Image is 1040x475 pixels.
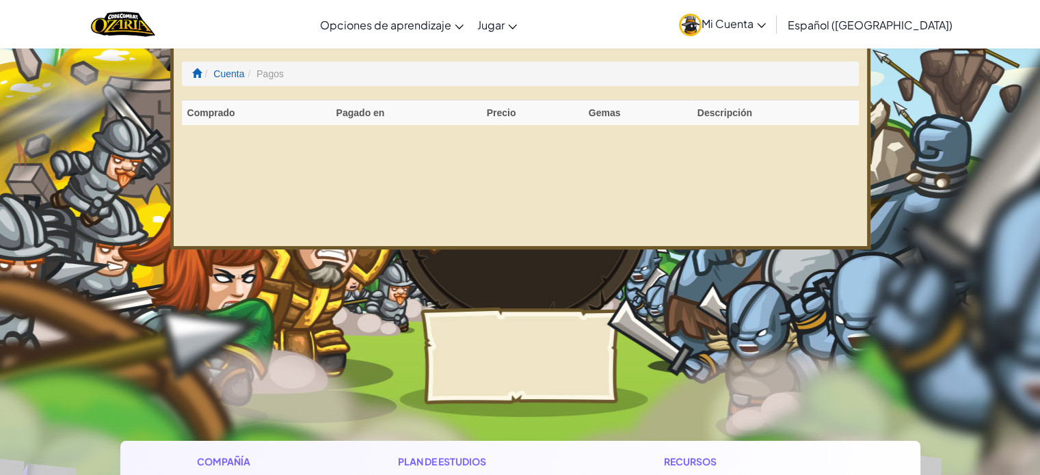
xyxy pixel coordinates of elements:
[679,14,702,36] img: avatar
[664,455,717,467] font: Recursos
[256,68,284,79] font: Pagos
[697,107,752,118] font: Descripción
[788,18,952,32] font: Español ([GEOGRAPHIC_DATA])
[91,10,155,38] img: Hogar
[197,455,250,467] font: Compañía
[320,18,451,32] font: Opciones de aprendizaje
[398,455,486,467] font: Plan de estudios
[487,107,516,118] font: Precio
[91,10,155,38] a: Logotipo de Ozaria de CodeCombat
[187,107,235,118] font: Comprado
[213,68,244,79] a: Cuenta
[702,16,754,31] font: Mi Cuenta
[781,6,959,43] a: Español ([GEOGRAPHIC_DATA])
[313,6,470,43] a: Opciones de aprendizaje
[470,6,524,43] a: Jugar
[672,3,773,46] a: Mi Cuenta
[336,107,385,118] font: Pagado en
[589,107,621,118] font: Gemas
[477,18,505,32] font: Jugar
